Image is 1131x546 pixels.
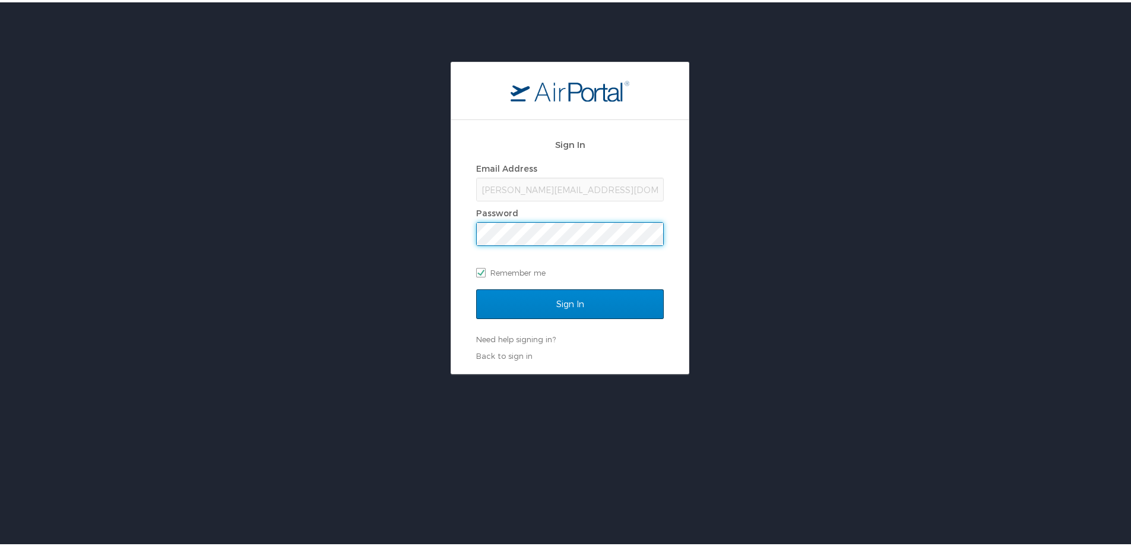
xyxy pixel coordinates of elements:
label: Email Address [476,161,537,171]
a: Need help signing in? [476,332,556,342]
label: Password [476,206,518,216]
a: Back to sign in [476,349,533,358]
img: logo [511,78,629,99]
label: Remember me [476,261,664,279]
input: Sign In [476,287,664,317]
h2: Sign In [476,135,664,149]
